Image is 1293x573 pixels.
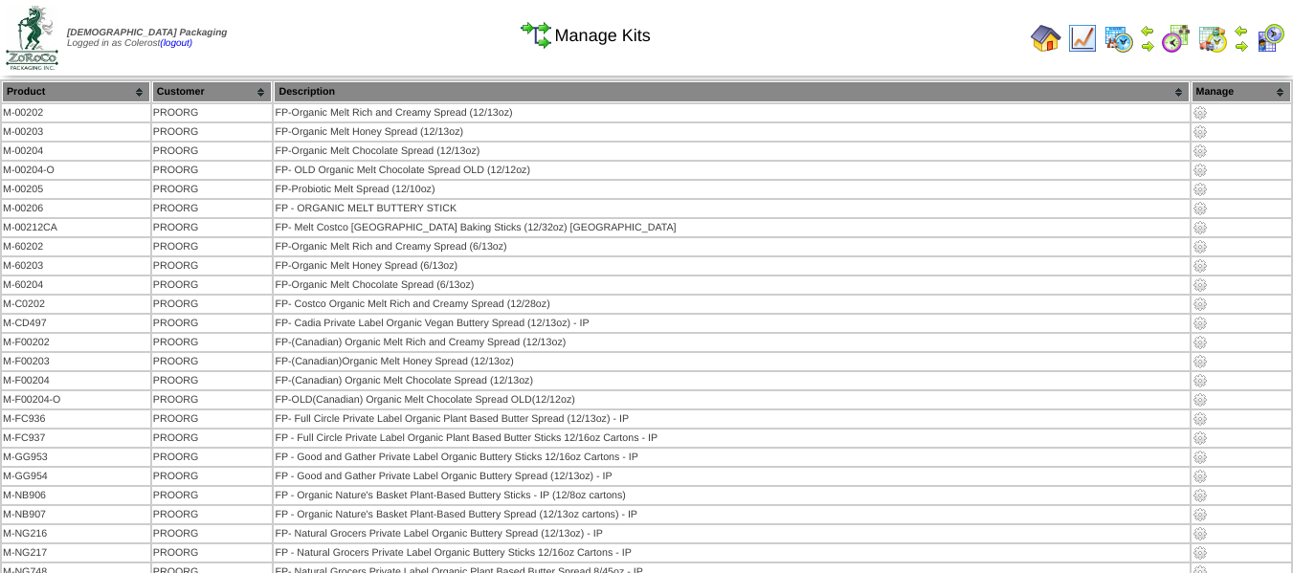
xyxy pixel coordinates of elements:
[274,104,1189,121] td: FP-Organic Melt Rich and Creamy Spread (12/13oz)
[2,238,150,255] td: M-60202
[2,123,150,141] td: M-00203
[2,143,150,160] td: M-00204
[274,525,1189,542] td: FP- Natural Grocers Private Label Organic Buttery Spread (12/13oz) - IP
[152,430,273,447] td: PROORG
[2,104,150,121] td: M-00202
[1193,182,1208,197] img: Manage Kit
[152,238,273,255] td: PROORG
[274,276,1189,294] td: FP-Organic Melt Chocolate Spread (6/13oz)
[152,276,273,294] td: PROORG
[274,410,1189,428] td: FP- Full Circle Private Label Organic Plant Based Butter Spread (12/13oz) - IP
[1193,316,1208,331] img: Manage Kit
[1193,507,1208,522] img: Manage Kit
[2,468,150,485] td: M-GG954
[2,544,150,562] td: M-NG217
[274,449,1189,466] td: FP - Good and Gather Private Label Organic Buttery Sticks 12/16oz Cartons - IP
[1067,23,1098,54] img: line_graph.gif
[1193,335,1208,350] img: Manage Kit
[152,468,273,485] td: PROORG
[1193,258,1208,274] img: Manage Kit
[1193,526,1208,541] img: Manage Kit
[274,162,1189,179] td: FP- OLD Organic Melt Chocolate Spread OLD (12/12oz)
[2,430,150,447] td: M-FC937
[2,487,150,504] td: M-NB906
[152,162,273,179] td: PROORG
[2,410,150,428] td: M-FC936
[152,181,273,198] td: PROORG
[274,372,1189,389] td: FP-(Canadian) Organic Melt Chocolate Spread (12/13oz)
[2,372,150,389] td: M-F00204
[2,525,150,542] td: M-NG216
[152,296,273,313] td: PROORG
[2,257,150,275] td: M-60203
[274,181,1189,198] td: FP-Probiotic Melt Spread (12/10oz)
[2,391,150,408] td: M-F00204-O
[1193,469,1208,484] img: Manage Kit
[274,200,1189,217] td: FP - ORGANIC MELT BUTTERY STICK
[274,143,1189,160] td: FP-Organic Melt Chocolate Spread (12/13oz)
[1193,297,1208,312] img: Manage Kit
[152,449,273,466] td: PROORG
[274,391,1189,408] td: FP-OLD(Canadian) Organic Melt Chocolate Spread OLD(12/12oz)
[152,506,273,523] td: PROORG
[152,219,273,236] td: PROORG
[1193,430,1208,446] img: Manage Kit
[274,544,1189,562] td: FP - Natural Grocers Private Label Organic Buttery Sticks 12/16oz Cartons - IP
[274,123,1189,141] td: FP-Organic Melt Honey Spread (12/13oz)
[2,219,150,236] td: M-00212CA
[2,449,150,466] td: M-GG953
[152,143,273,160] td: PROORG
[555,26,651,46] span: Manage Kits
[152,200,273,217] td: PROORG
[1255,23,1285,54] img: calendarcustomer.gif
[2,334,150,351] td: M-F00202
[1193,450,1208,465] img: Manage Kit
[152,372,273,389] td: PROORG
[274,430,1189,447] td: FP - Full Circle Private Label Organic Plant Based Butter Sticks 12/16oz Cartons - IP
[274,334,1189,351] td: FP-(Canadian) Organic Melt Rich and Creamy Spread (12/13oz)
[1193,163,1208,178] img: Manage Kit
[152,487,273,504] td: PROORG
[2,162,150,179] td: M-00204-O
[67,28,227,49] span: Logged in as Colerost
[1193,488,1208,503] img: Manage Kit
[274,81,1189,102] th: Description
[1193,239,1208,254] img: Manage Kit
[1193,143,1208,159] img: Manage Kit
[152,123,273,141] td: PROORG
[274,468,1189,485] td: FP - Good and Gather Private Label Organic Buttery Spread (12/13oz) - IP
[6,6,58,70] img: zoroco-logo-small.webp
[2,353,150,370] td: M-F00203
[2,506,150,523] td: M-NB907
[274,296,1189,313] td: FP- Costco Organic Melt Rich and Creamy Spread (12/28oz)
[152,334,273,351] td: PROORG
[1161,23,1192,54] img: calendarblend.gif
[152,525,273,542] td: PROORG
[1193,105,1208,121] img: Manage Kit
[1193,201,1208,216] img: Manage Kit
[1193,392,1208,408] img: Manage Kit
[274,219,1189,236] td: FP- Melt Costco [GEOGRAPHIC_DATA] Baking Sticks (12/32oz) [GEOGRAPHIC_DATA]
[2,81,150,102] th: Product
[274,487,1189,504] td: FP - Organic Nature's Basket Plant-Based Buttery Sticks - IP (12/8oz cartons)
[152,544,273,562] td: PROORG
[1140,23,1155,38] img: arrowleft.gif
[1197,23,1228,54] img: calendarinout.gif
[1193,373,1208,388] img: Manage Kit
[2,296,150,313] td: M-C0202
[274,353,1189,370] td: FP-(Canadian)Organic Melt Honey Spread (12/13oz)
[1031,23,1061,54] img: home.gif
[152,257,273,275] td: PROORG
[274,257,1189,275] td: FP-Organic Melt Honey Spread (6/13oz)
[2,200,150,217] td: M-00206
[67,28,227,38] span: [DEMOGRAPHIC_DATA] Packaging
[1193,354,1208,369] img: Manage Kit
[152,81,273,102] th: Customer
[1193,277,1208,293] img: Manage Kit
[152,410,273,428] td: PROORG
[274,506,1189,523] td: FP - Organic Nature's Basket Plant-Based Buttery Spread (12/13oz cartons) - IP
[1140,38,1155,54] img: arrowright.gif
[1234,23,1249,38] img: arrowleft.gif
[274,315,1189,332] td: FP- Cadia Private Label Organic Vegan Buttery Spread (12/13oz) - IP
[152,353,273,370] td: PROORG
